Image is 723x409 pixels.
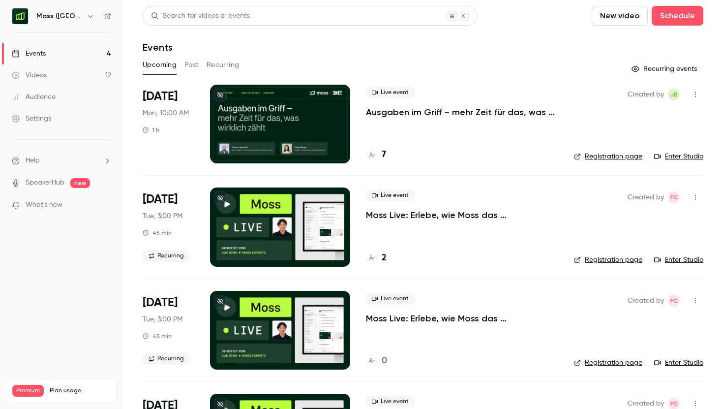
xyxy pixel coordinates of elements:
a: Moss Live: Erlebe, wie Moss das Ausgabenmanagement automatisiert [366,313,558,324]
iframe: Noticeable Trigger [99,201,111,210]
span: [DATE] [143,295,178,311]
a: Enter Studio [654,358,703,368]
img: Moss (DE) [12,8,28,24]
h4: 7 [382,148,386,161]
a: Registration page [574,358,642,368]
span: Live event [366,293,415,305]
div: Sep 22 Mon, 10:00 AM (Europe/Berlin) [143,85,194,163]
h6: Moss ([GEOGRAPHIC_DATA]) [36,11,83,21]
span: Live event [366,396,415,408]
a: 7 [366,148,386,161]
span: Help [26,156,40,166]
a: SpeakerHub [26,178,64,188]
span: Created by [628,295,664,307]
a: Enter Studio [654,255,703,265]
h1: Events [143,41,173,53]
button: Recurring events [627,61,703,77]
span: Live event [366,189,415,201]
a: Registration page [574,152,642,161]
div: 45 min [143,332,172,340]
a: Enter Studio [654,152,703,161]
button: New video [592,6,648,26]
li: help-dropdown-opener [12,156,111,166]
a: 0 [366,354,387,368]
span: Live event [366,87,415,98]
span: FC [670,295,678,307]
button: Recurring [207,57,240,73]
span: Created by [628,89,664,100]
span: Premium [12,385,44,397]
span: [DATE] [143,89,178,104]
div: Nov 4 Tue, 3:00 PM (Europe/Berlin) [143,291,194,370]
span: [DATE] [143,191,178,207]
a: 2 [366,252,387,265]
span: Created by [628,191,664,203]
span: Tue, 3:00 PM [143,315,182,324]
a: Moss Live: Erlebe, wie Moss das Ausgabenmanagement automatisiert [366,209,558,221]
div: Oct 7 Tue, 3:00 PM (Europe/Berlin) [143,188,194,266]
span: Recurring [143,250,190,262]
span: JB [670,89,678,100]
span: Felicity Cator [668,191,680,203]
button: Upcoming [143,57,177,73]
button: Schedule [652,6,703,26]
span: FC [670,191,678,203]
span: Tue, 3:00 PM [143,211,182,221]
span: What's new [26,200,62,210]
a: Ausgaben im Griff – mehr Zeit für das, was wirklich zählt [366,106,558,118]
div: 45 min [143,229,172,237]
div: Events [12,49,46,59]
h4: 0 [382,354,387,368]
a: Registration page [574,255,642,265]
div: Settings [12,114,51,124]
div: Search for videos or events [151,11,249,21]
div: 1 h [143,126,159,134]
span: Mon, 10:00 AM [143,108,189,118]
div: Audience [12,92,56,102]
div: Videos [12,70,47,80]
button: Past [184,57,199,73]
span: new [70,178,90,188]
span: Recurring [143,353,190,365]
span: Felicity Cator [668,295,680,307]
span: Jara Bockx [668,89,680,100]
h4: 2 [382,252,387,265]
span: Plan usage [50,387,111,395]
